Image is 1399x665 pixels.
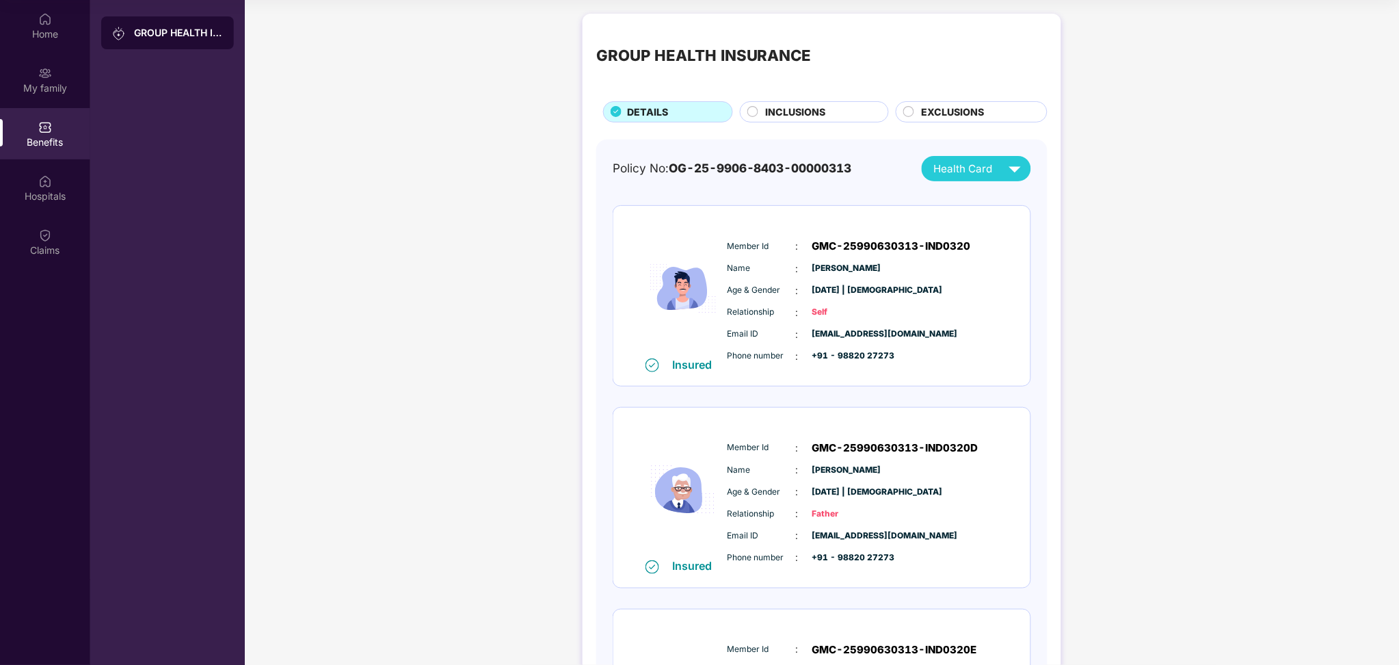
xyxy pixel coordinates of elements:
[1003,157,1027,181] img: svg+xml;base64,PHN2ZyB4bWxucz0iaHR0cDovL3d3dy53My5vcmcvMjAwMC9zdmciIHZpZXdCb3g9IjAgMCAyNCAyNCIgd2...
[796,462,799,478] span: :
[796,484,799,499] span: :
[812,306,881,319] span: Self
[728,306,796,319] span: Relationship
[812,464,881,477] span: [PERSON_NAME]
[673,358,721,371] div: Insured
[812,642,977,658] span: GMC-25990630313-IND0320E
[796,349,799,364] span: :
[645,560,659,574] img: svg+xml;base64,PHN2ZyB4bWxucz0iaHR0cDovL3d3dy53My5vcmcvMjAwMC9zdmciIHdpZHRoPSIxNiIgaGVpZ2h0PSIxNi...
[728,643,796,656] span: Member Id
[38,66,52,80] img: svg+xml;base64,PHN2ZyB3aWR0aD0iMjAiIGhlaWdodD0iMjAiIHZpZXdCb3g9IjAgMCAyMCAyMCIgZmlsbD0ibm9uZSIgeG...
[642,421,724,559] img: icon
[812,262,881,275] span: [PERSON_NAME]
[812,238,971,255] span: GMC-25990630313-IND0320
[812,530,881,543] span: [EMAIL_ADDRESS][DOMAIN_NAME]
[134,26,223,40] div: GROUP HEALTH INSURANCE
[812,508,881,521] span: Father
[796,550,799,565] span: :
[796,327,799,342] span: :
[812,284,881,297] span: [DATE] | [DEMOGRAPHIC_DATA]
[596,44,812,68] div: GROUP HEALTH INSURANCE
[812,440,978,456] span: GMC-25990630313-IND0320D
[796,283,799,298] span: :
[934,161,993,177] span: Health Card
[796,261,799,276] span: :
[645,358,659,372] img: svg+xml;base64,PHN2ZyB4bWxucz0iaHR0cDovL3d3dy53My5vcmcvMjAwMC9zdmciIHdpZHRoPSIxNiIgaGVpZ2h0PSIxNi...
[728,262,796,275] span: Name
[728,486,796,499] span: Age & Gender
[627,105,668,120] span: DETAILS
[669,161,852,175] span: OG-25-9906-8403-00000313
[796,305,799,320] span: :
[922,156,1031,181] button: Health Card
[796,239,799,254] span: :
[765,105,825,120] span: INCLUSIONS
[728,350,796,363] span: Phone number
[728,464,796,477] span: Name
[812,328,881,341] span: [EMAIL_ADDRESS][DOMAIN_NAME]
[812,350,881,363] span: +91 - 98820 27273
[812,551,881,564] span: +91 - 98820 27273
[796,528,799,543] span: :
[728,441,796,454] span: Member Id
[673,559,721,573] div: Insured
[796,506,799,521] span: :
[796,441,799,456] span: :
[38,120,52,134] img: svg+xml;base64,PHN2ZyBpZD0iQmVuZWZpdHMiIHhtbG5zPSJodHRwOi8vd3d3LnczLm9yZy8yMDAwL3N2ZyIgd2lkdGg9Ij...
[728,284,796,297] span: Age & Gender
[812,486,881,499] span: [DATE] | [DEMOGRAPHIC_DATA]
[728,240,796,253] span: Member Id
[38,12,52,26] img: svg+xml;base64,PHN2ZyBpZD0iSG9tZSIgeG1sbnM9Imh0dHA6Ly93d3cudzMub3JnLzIwMDAvc3ZnIiB3aWR0aD0iMjAiIG...
[728,508,796,521] span: Relationship
[613,159,852,178] div: Policy No:
[112,27,126,40] img: svg+xml;base64,PHN2ZyB3aWR0aD0iMjAiIGhlaWdodD0iMjAiIHZpZXdCb3g9IjAgMCAyMCAyMCIgZmlsbD0ibm9uZSIgeG...
[796,642,799,657] span: :
[38,174,52,188] img: svg+xml;base64,PHN2ZyBpZD0iSG9zcGl0YWxzIiB4bWxucz0iaHR0cDovL3d3dy53My5vcmcvMjAwMC9zdmciIHdpZHRoPS...
[728,551,796,564] span: Phone number
[922,105,985,120] span: EXCLUSIONS
[38,229,52,242] img: svg+xml;base64,PHN2ZyBpZD0iQ2xhaW0iIHhtbG5zPSJodHRwOi8vd3d3LnczLm9yZy8yMDAwL3N2ZyIgd2lkdGg9IjIwIi...
[642,220,724,357] img: icon
[728,530,796,543] span: Email ID
[728,328,796,341] span: Email ID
